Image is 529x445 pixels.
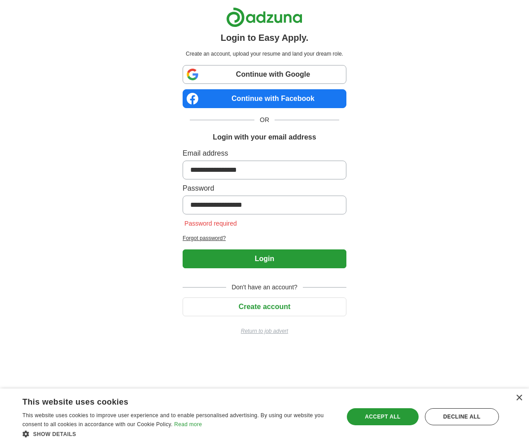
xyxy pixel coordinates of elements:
div: Close [516,395,522,401]
div: Show details [22,429,334,438]
p: Create an account, upload your resume and land your dream role. [184,50,345,58]
div: This website uses cookies [22,394,312,407]
a: Continue with Facebook [183,89,346,108]
div: Decline all [425,408,499,425]
a: Forgot password? [183,234,346,242]
h1: Login with your email address [213,132,316,143]
a: Continue with Google [183,65,346,84]
button: Login [183,249,346,268]
label: Email address [183,148,346,159]
a: Create account [183,303,346,310]
label: Password [183,183,346,194]
div: Accept all [347,408,419,425]
button: Create account [183,297,346,316]
span: Show details [33,431,76,437]
a: Return to job advert [183,327,346,335]
a: Read more, opens a new window [174,421,202,428]
img: Adzuna logo [226,7,302,27]
span: This website uses cookies to improve user experience and to enable personalised advertising. By u... [22,412,324,428]
h1: Login to Easy Apply. [221,31,309,44]
span: OR [254,115,275,125]
span: Don't have an account? [226,283,303,292]
span: Password required [183,220,239,227]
